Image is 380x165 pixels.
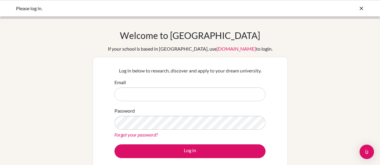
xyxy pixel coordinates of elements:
label: Email [114,79,126,86]
div: Open Intercom Messenger [360,145,374,159]
button: Log in [114,144,266,158]
h1: Welcome to [GEOGRAPHIC_DATA] [120,30,260,41]
a: Forgot your password? [114,132,158,137]
label: Password [114,107,135,114]
p: Log in below to research, discover and apply to your dream university. [114,67,266,74]
div: If your school is based in [GEOGRAPHIC_DATA], use to login. [108,45,272,52]
div: Please log in. [16,5,274,12]
a: [DOMAIN_NAME] [217,46,256,52]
